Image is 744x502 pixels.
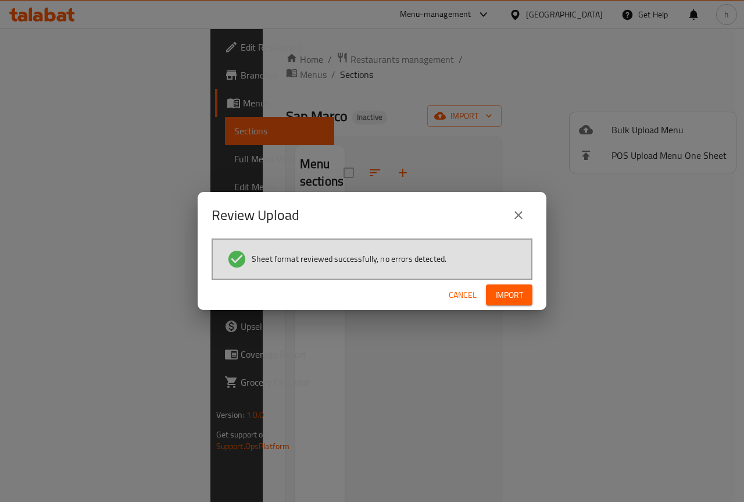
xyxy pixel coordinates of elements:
span: Sheet format reviewed successfully, no errors detected. [252,253,446,265]
span: Import [495,288,523,302]
button: close [505,201,532,229]
button: Cancel [444,284,481,306]
span: Cancel [449,288,477,302]
h2: Review Upload [212,206,299,225]
button: Import [486,284,532,306]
